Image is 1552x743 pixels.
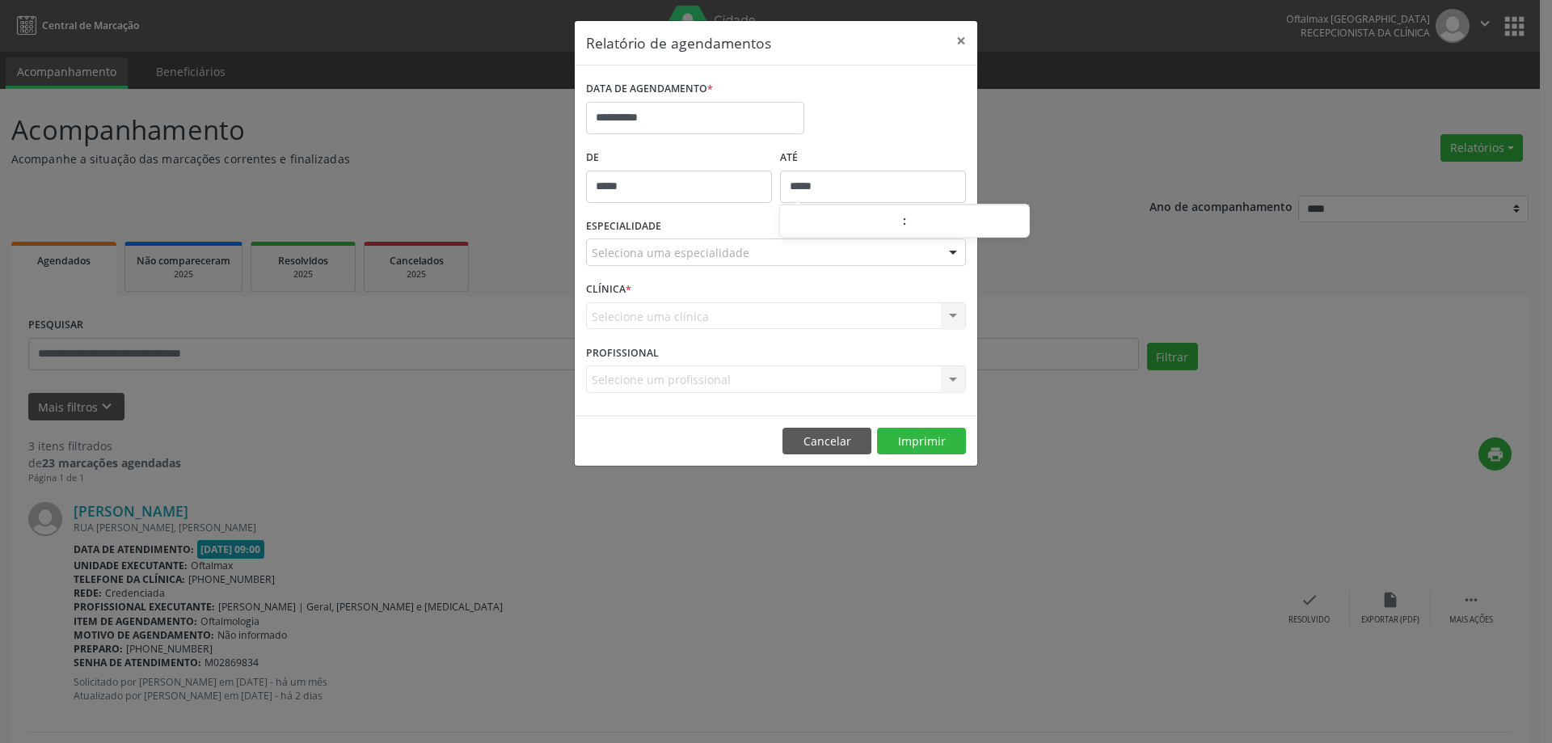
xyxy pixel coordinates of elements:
button: Close [945,21,977,61]
label: CLÍNICA [586,277,631,302]
button: Imprimir [877,428,966,455]
label: PROFISSIONAL [586,340,659,365]
span: Seleciona uma especialidade [592,244,749,261]
h5: Relatório de agendamentos [586,32,771,53]
input: Hour [780,206,902,239]
label: ESPECIALIDADE [586,214,661,239]
span: : [902,205,907,237]
label: ATÉ [780,146,966,171]
label: De [586,146,772,171]
input: Minute [907,206,1029,239]
button: Cancelar [782,428,871,455]
label: DATA DE AGENDAMENTO [586,77,713,102]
